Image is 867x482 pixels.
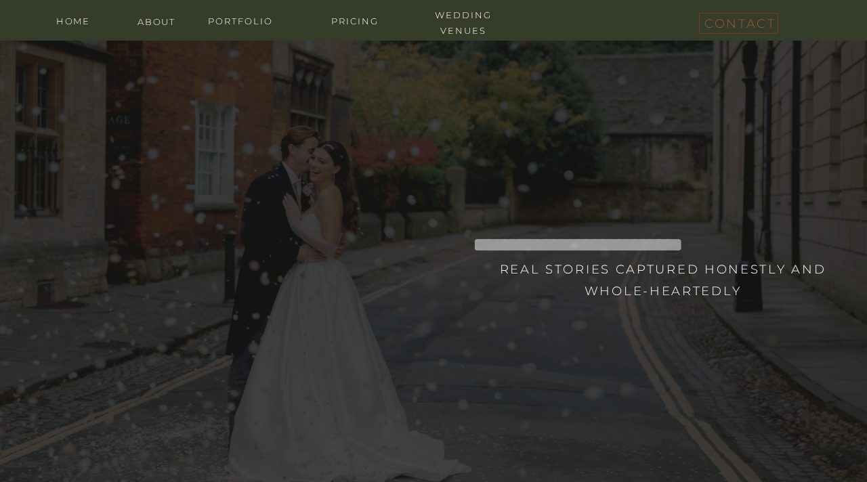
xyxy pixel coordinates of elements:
a: contact [704,13,772,28]
a: home [46,14,100,26]
a: wedding venues [423,7,504,20]
a: about [129,14,184,27]
a: Pricing [314,14,396,26]
h3: Real stories captured honestly and whole-heartedly [494,259,831,319]
a: portfolio [200,14,281,26]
